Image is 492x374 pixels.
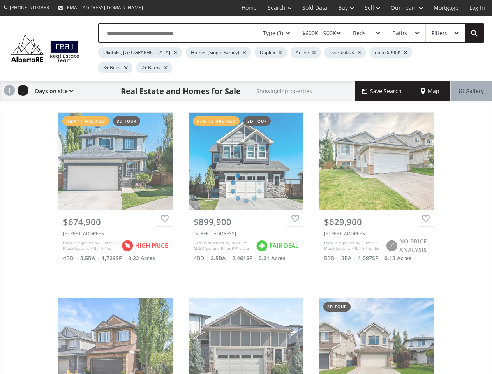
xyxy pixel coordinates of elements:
[256,88,312,94] h2: Showing 44 properties
[263,30,283,36] div: Type (3)
[291,47,321,58] div: Active
[451,81,492,101] div: Gallery
[421,87,439,95] span: Map
[10,4,51,11] span: [PHONE_NUMBER]
[8,33,83,64] img: Logo
[432,30,448,36] div: Filters
[186,47,251,58] div: Homes (Single Family)
[392,30,407,36] div: Baths
[459,87,484,95] span: Gallery
[65,4,143,11] span: [EMAIL_ADDRESS][DOMAIN_NAME]
[353,30,366,36] div: Beds
[136,62,172,73] div: 2+ Baths
[370,47,412,58] div: up to $900K
[409,81,451,101] div: Map
[55,0,147,15] a: [EMAIL_ADDRESS][DOMAIN_NAME]
[255,47,287,58] div: Duplex
[324,47,366,58] div: over $600K
[98,47,182,58] div: Okotoks, [GEOGRAPHIC_DATA]
[302,30,336,36] div: $600K - 900K
[98,62,132,73] div: 3+ Beds
[121,86,241,97] h1: Real Estate and Homes for Sale
[355,81,409,101] button: Save Search
[31,81,74,101] div: Days on site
